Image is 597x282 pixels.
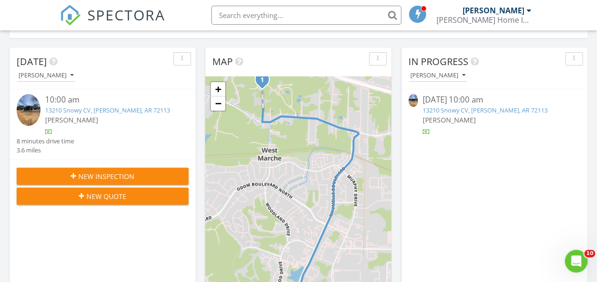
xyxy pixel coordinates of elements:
[17,55,47,68] span: [DATE]
[423,106,548,114] a: 13210 Snowy CV, [PERSON_NAME], AR 72113
[408,94,418,107] img: 9365209%2Freports%2Ff71f240a-a7b6-41a2-ab17-50eb12ffc280%2Fcover_photos%2FFcpJYf1iXJAwT6TcLg3g%2F...
[17,94,189,155] a: 10:00 am 13210 Snowy CV, [PERSON_NAME], AR 72113 [PERSON_NAME] 8 minutes drive time 3.6 miles
[60,13,165,33] a: SPECTORA
[19,72,74,79] div: [PERSON_NAME]
[462,6,524,15] div: [PERSON_NAME]
[17,137,74,146] div: 8 minutes drive time
[260,77,264,84] i: 1
[60,5,81,26] img: The Best Home Inspection Software - Spectora
[211,6,401,25] input: Search everything...
[423,94,566,106] div: [DATE] 10:00 am
[17,188,189,205] button: New Quote
[262,79,268,85] div: 13210 Snowy CV, Maumelle, AR 72113
[87,5,165,25] span: SPECTORA
[408,55,468,68] span: In Progress
[436,15,531,25] div: Ferguson Home Inspections
[17,146,74,155] div: 3.6 miles
[45,106,170,114] a: 13210 Snowy CV, [PERSON_NAME], AR 72113
[45,115,98,124] span: [PERSON_NAME]
[408,94,580,136] a: [DATE] 10:00 am 13210 Snowy CV, [PERSON_NAME], AR 72113 [PERSON_NAME]
[78,171,134,181] span: New Inspection
[408,69,467,82] button: [PERSON_NAME]
[17,94,40,126] img: 9365209%2Freports%2Ff71f240a-a7b6-41a2-ab17-50eb12ffc280%2Fcover_photos%2FFcpJYf1iXJAwT6TcLg3g%2F...
[17,69,76,82] button: [PERSON_NAME]
[423,115,476,124] span: [PERSON_NAME]
[584,250,595,257] span: 10
[45,94,174,106] div: 10:00 am
[211,96,225,111] a: Zoom out
[212,55,233,68] span: Map
[565,250,588,273] iframe: Intercom live chat
[86,191,126,201] span: New Quote
[410,72,465,79] div: [PERSON_NAME]
[211,82,225,96] a: Zoom in
[17,168,189,185] button: New Inspection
